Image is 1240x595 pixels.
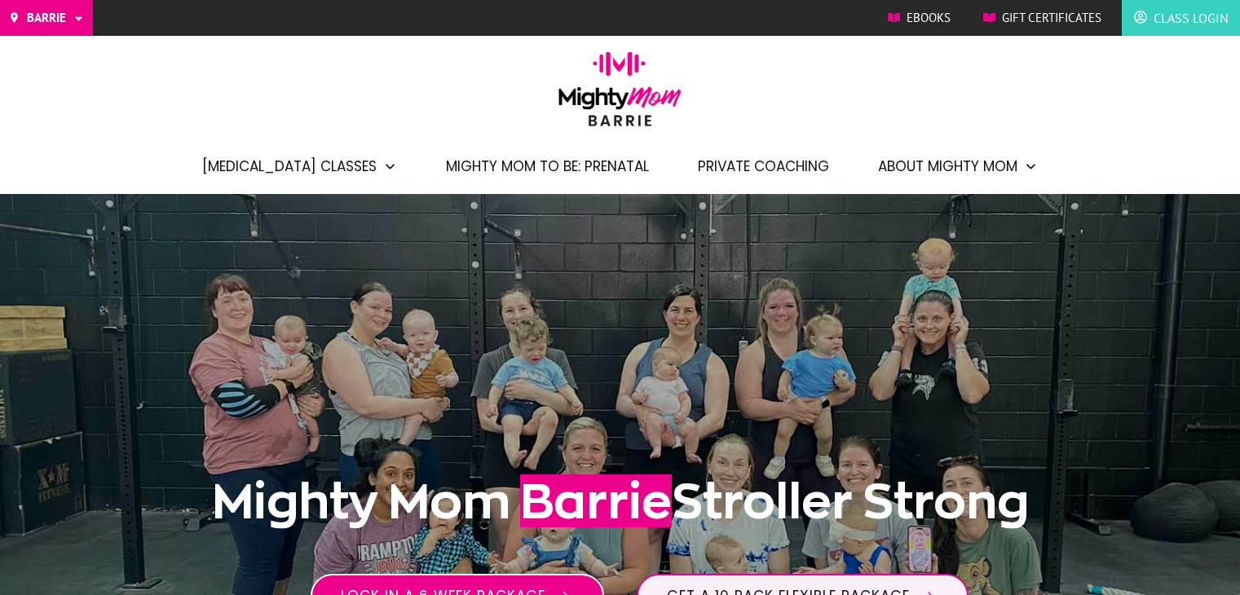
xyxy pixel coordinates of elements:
[27,6,66,30] span: Barrie
[446,152,649,180] a: Mighty Mom to Be: Prenatal
[878,152,1038,180] a: About Mighty Mom
[878,152,1017,180] span: About Mighty Mom
[1002,6,1101,30] span: Gift Certificates
[212,474,510,527] span: Mighty Mom
[8,6,85,30] a: Barrie
[1154,5,1228,31] span: Class Login
[202,152,377,180] span: [MEDICAL_DATA] Classes
[698,152,829,180] a: Private Coaching
[550,51,690,138] img: mightymom-logo-barrie
[888,6,951,30] a: Ebooks
[907,6,951,30] span: Ebooks
[132,469,1109,553] h1: Stroller Strong
[983,6,1101,30] a: Gift Certificates
[1134,5,1228,31] a: Class Login
[202,152,397,180] a: [MEDICAL_DATA] Classes
[520,474,672,527] span: Barrie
